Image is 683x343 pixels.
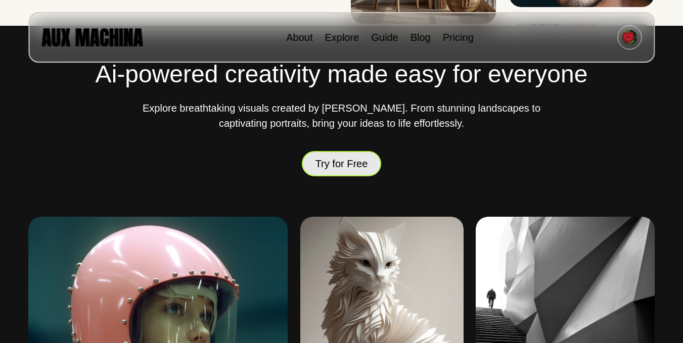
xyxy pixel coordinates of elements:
[140,101,544,131] p: Explore breathtaking visuals created by [PERSON_NAME]. From stunning landscapes to captivating po...
[28,56,655,92] h2: Ai-powered creativity made easy for everyone
[411,32,431,43] a: Blog
[286,32,312,43] a: About
[302,151,382,176] button: Try for Free
[325,32,359,43] a: Explore
[371,32,398,43] a: Guide
[41,28,143,46] img: AUX MACHINA
[443,32,474,43] a: Pricing
[622,30,637,45] img: Avatar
